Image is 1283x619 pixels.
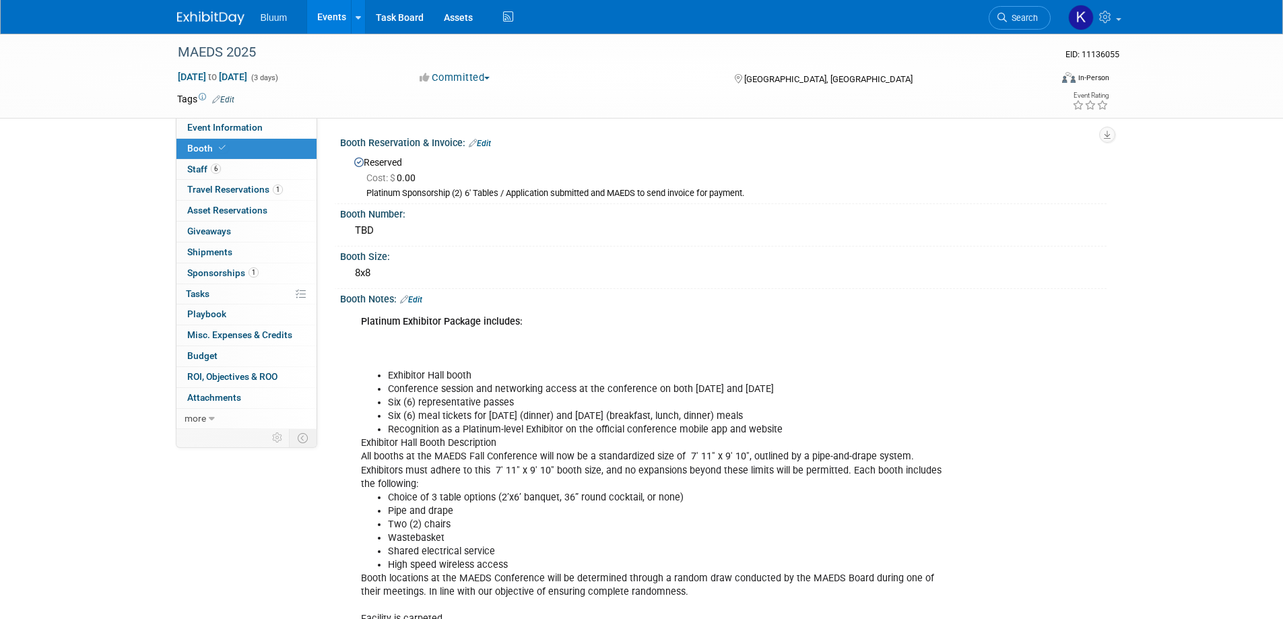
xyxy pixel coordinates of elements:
[989,6,1051,30] a: Search
[176,201,317,221] a: Asset Reservations
[340,247,1107,263] div: Booth Size:
[187,247,232,257] span: Shipments
[388,383,950,396] li: Conference session and networking access at the conference on both [DATE] and [DATE]
[388,491,950,504] li: Choice of 3 table options (2’x6’ banquet, 36” round cocktail, or none)
[388,518,950,531] li: Two (2) chairs
[187,392,241,403] span: Attachments
[212,95,234,104] a: Edit
[366,188,1096,199] div: Platinum Sponsorship (2) 6' Tables / Application submitted and MAEDS to send invoice for payment.
[415,71,495,85] button: Committed
[388,369,950,383] li: Exhibitor Hall booth
[366,172,421,183] span: 0.00
[1072,92,1109,99] div: Event Rating
[350,152,1096,199] div: Reserved
[340,289,1107,306] div: Booth Notes:
[187,226,231,236] span: Giveaways
[177,11,244,25] img: ExhibitDay
[388,423,950,436] li: Recognition as a Platinum-level Exhibitor on the official conference mobile app and website
[176,139,317,159] a: Booth
[173,40,1030,65] div: MAEDS 2025
[187,371,277,382] span: ROI, Objectives & ROO
[400,295,422,304] a: Edit
[177,71,248,83] span: [DATE] [DATE]
[187,350,218,361] span: Budget
[1062,72,1076,83] img: Format-Inperson.png
[388,558,950,572] li: High speed wireless access
[340,204,1107,221] div: Booth Number:
[366,172,397,183] span: Cost: $
[176,160,317,180] a: Staff6
[289,429,317,447] td: Toggle Event Tabs
[176,242,317,263] a: Shipments
[176,222,317,242] a: Giveaways
[350,220,1096,241] div: TBD
[388,531,950,545] li: Wastebasket
[469,139,491,148] a: Edit
[176,180,317,200] a: Travel Reservations1
[176,409,317,429] a: more
[176,118,317,138] a: Event Information
[176,263,317,284] a: Sponsorships1
[388,396,950,410] li: Six (6) representative passes
[176,346,317,366] a: Budget
[187,164,221,174] span: Staff
[187,122,263,133] span: Event Information
[187,184,283,195] span: Travel Reservations
[187,267,259,278] span: Sponsorships
[971,70,1110,90] div: Event Format
[1065,49,1119,59] span: Event ID: 11136055
[261,12,288,23] span: Bluum
[176,304,317,325] a: Playbook
[176,325,317,346] a: Misc. Expenses & Credits
[187,308,226,319] span: Playbook
[1068,5,1094,30] img: Kellie Noller
[177,92,234,106] td: Tags
[187,329,292,340] span: Misc. Expenses & Credits
[176,367,317,387] a: ROI, Objectives & ROO
[266,429,290,447] td: Personalize Event Tab Strip
[249,267,259,278] span: 1
[176,284,317,304] a: Tasks
[1007,13,1038,23] span: Search
[340,133,1107,150] div: Booth Reservation & Invoice:
[211,164,221,174] span: 6
[350,263,1096,284] div: 8x8
[219,144,226,152] i: Booth reservation complete
[388,545,950,558] li: Shared electrical service
[1078,73,1109,83] div: In-Person
[187,143,228,154] span: Booth
[187,205,267,216] span: Asset Reservations
[744,74,913,84] span: [GEOGRAPHIC_DATA], [GEOGRAPHIC_DATA]
[206,71,219,82] span: to
[176,388,317,408] a: Attachments
[388,504,950,518] li: Pipe and drape
[185,413,206,424] span: more
[361,316,523,327] b: Platinum Exhibitor Package includes:
[388,410,950,423] li: Six (6) meal tickets for [DATE] (dinner) and [DATE] (breakfast, lunch, dinner) meals
[273,185,283,195] span: 1
[250,73,278,82] span: (3 days)
[186,288,209,299] span: Tasks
